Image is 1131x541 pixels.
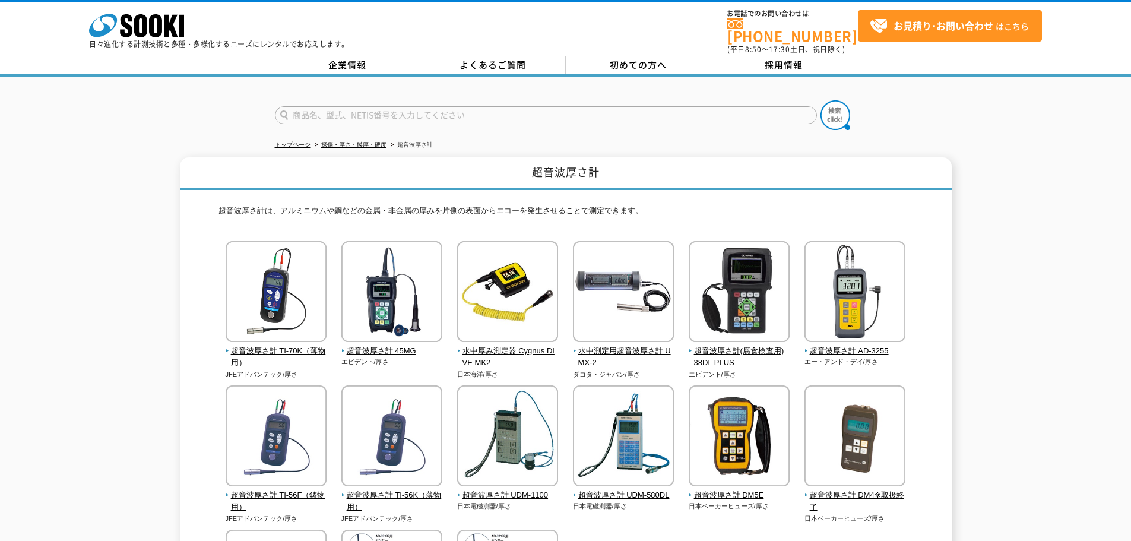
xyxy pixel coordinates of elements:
span: 水中測定用超音波厚さ計 UMX-2 [573,345,674,370]
p: JFEアドバンテック/厚さ [226,369,327,379]
a: トップページ [275,141,311,148]
span: 超音波厚さ計 TI-56F（鋳物用） [226,489,327,514]
img: 超音波厚さ計 DM5E [689,385,790,489]
a: 超音波厚さ計 TI-70K（薄物用） [226,334,327,369]
a: [PHONE_NUMBER] [727,18,858,43]
span: 初めての方へ [610,58,667,71]
p: エー・アンド・デイ/厚さ [804,357,906,367]
span: (平日 ～ 土日、祝日除く) [727,44,845,55]
img: 超音波厚さ計 AD-3255 [804,241,905,345]
span: はこちら [870,17,1029,35]
a: 水中測定用超音波厚さ計 UMX-2 [573,334,674,369]
span: お電話でのお問い合わせは [727,10,858,17]
span: 超音波厚さ計 TI-56K（薄物用） [341,489,443,514]
img: 超音波厚さ計 TI-70K（薄物用） [226,241,327,345]
a: 超音波厚さ計 DM4※取扱終了 [804,478,906,514]
span: 17:30 [769,44,790,55]
img: 超音波厚さ計 UDM-1100 [457,385,558,489]
a: 超音波厚さ計 UDM-1100 [457,478,559,502]
a: 初めての方へ [566,56,711,74]
p: エビデント/厚さ [689,369,790,379]
h1: 超音波厚さ計 [180,157,952,190]
p: 超音波厚さ計は、アルミニウムや鋼などの金属・非金属の厚みを片側の表面からエコーを発生させることで測定できます。 [218,205,913,223]
span: 超音波厚さ計 TI-70K（薄物用） [226,345,327,370]
p: 日本ベーカーヒューズ/厚さ [804,514,906,524]
strong: お見積り･お問い合わせ [894,18,993,33]
a: 超音波厚さ計 UDM-580DL [573,478,674,502]
p: 日々進化する計測技術と多種・多様化するニーズにレンタルでお応えします。 [89,40,349,48]
a: お見積り･お問い合わせはこちら [858,10,1042,42]
img: 超音波厚さ計(腐食検査用) 38DL PLUS [689,241,790,345]
a: 超音波厚さ計 TI-56K（薄物用） [341,478,443,514]
img: 超音波厚さ計 TI-56F（鋳物用） [226,385,327,489]
a: よくあるご質問 [420,56,566,74]
input: 商品名、型式、NETIS番号を入力してください [275,106,817,124]
a: 超音波厚さ計 DM5E [689,478,790,502]
p: 日本ベーカーヒューズ/厚さ [689,501,790,511]
span: 水中厚み測定器 Cygnus DIVE MK2 [457,345,559,370]
p: エビデント/厚さ [341,357,443,367]
a: 超音波厚さ計 TI-56F（鋳物用） [226,478,327,514]
a: 超音波厚さ計 45MG [341,334,443,357]
img: btn_search.png [820,100,850,130]
a: 探傷・厚さ・膜厚・硬度 [321,141,386,148]
a: 水中厚み測定器 Cygnus DIVE MK2 [457,334,559,369]
span: 超音波厚さ計 UDM-1100 [457,489,559,502]
img: 超音波厚さ計 UDM-580DL [573,385,674,489]
p: 日本海洋/厚さ [457,369,559,379]
a: 企業情報 [275,56,420,74]
p: JFEアドバンテック/厚さ [341,514,443,524]
span: 超音波厚さ計 DM4※取扱終了 [804,489,906,514]
p: 日本電磁測器/厚さ [573,501,674,511]
img: 超音波厚さ計 DM4※取扱終了 [804,385,905,489]
span: 8:50 [745,44,762,55]
span: 超音波厚さ計 DM5E [689,489,790,502]
img: 水中厚み測定器 Cygnus DIVE MK2 [457,241,558,345]
a: 超音波厚さ計 AD-3255 [804,334,906,357]
img: 超音波厚さ計 TI-56K（薄物用） [341,385,442,489]
p: 日本電磁測器/厚さ [457,501,559,511]
span: 超音波厚さ計 UDM-580DL [573,489,674,502]
li: 超音波厚さ計 [388,139,433,151]
span: 超音波厚さ計 45MG [341,345,443,357]
span: 超音波厚さ計(腐食検査用) 38DL PLUS [689,345,790,370]
p: JFEアドバンテック/厚さ [226,514,327,524]
p: ダコタ・ジャパン/厚さ [573,369,674,379]
a: 超音波厚さ計(腐食検査用) 38DL PLUS [689,334,790,369]
img: 水中測定用超音波厚さ計 UMX-2 [573,241,674,345]
span: 超音波厚さ計 AD-3255 [804,345,906,357]
img: 超音波厚さ計 45MG [341,241,442,345]
a: 採用情報 [711,56,857,74]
